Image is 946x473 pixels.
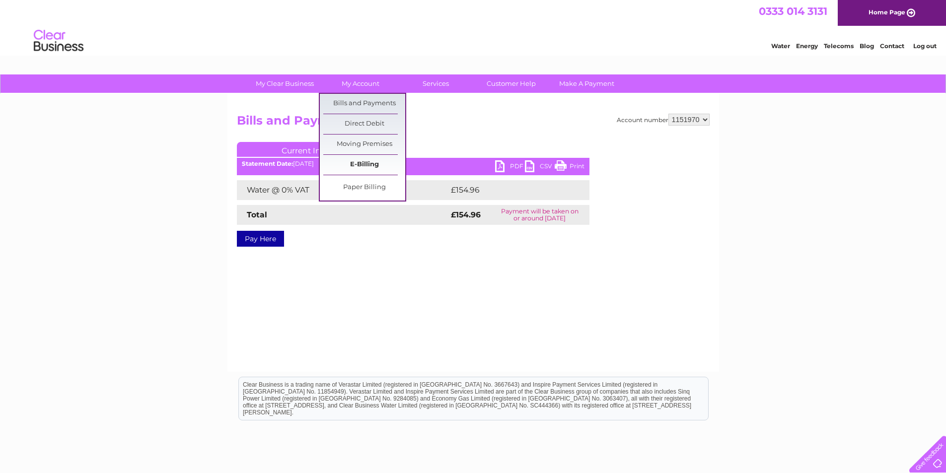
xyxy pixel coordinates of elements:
a: Services [395,74,477,93]
strong: £154.96 [451,210,481,219]
a: PDF [495,160,525,175]
a: Customer Help [470,74,552,93]
a: Contact [880,42,904,50]
a: Print [555,160,584,175]
a: Pay Here [237,231,284,247]
a: Direct Debit [323,114,405,134]
td: Water @ 0% VAT [237,180,448,200]
b: Statement Date: [242,160,293,167]
div: [DATE] [237,160,589,167]
a: Telecoms [824,42,854,50]
img: logo.png [33,26,84,56]
td: Payment will be taken on or around [DATE] [490,205,589,225]
a: Bills and Payments [323,94,405,114]
a: My Account [319,74,401,93]
a: Log out [913,42,937,50]
strong: Total [247,210,267,219]
a: E-Billing [323,155,405,175]
a: 0333 014 3131 [759,5,827,17]
a: Water [771,42,790,50]
a: Make A Payment [546,74,628,93]
a: Blog [860,42,874,50]
a: Current Invoice [237,142,386,157]
a: My Clear Business [244,74,326,93]
a: Energy [796,42,818,50]
td: £154.96 [448,180,572,200]
div: Clear Business is a trading name of Verastar Limited (registered in [GEOGRAPHIC_DATA] No. 3667643... [239,5,708,48]
a: Paper Billing [323,178,405,198]
div: Account number [617,114,710,126]
a: CSV [525,160,555,175]
a: Moving Premises [323,135,405,154]
h2: Bills and Payments [237,114,710,133]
